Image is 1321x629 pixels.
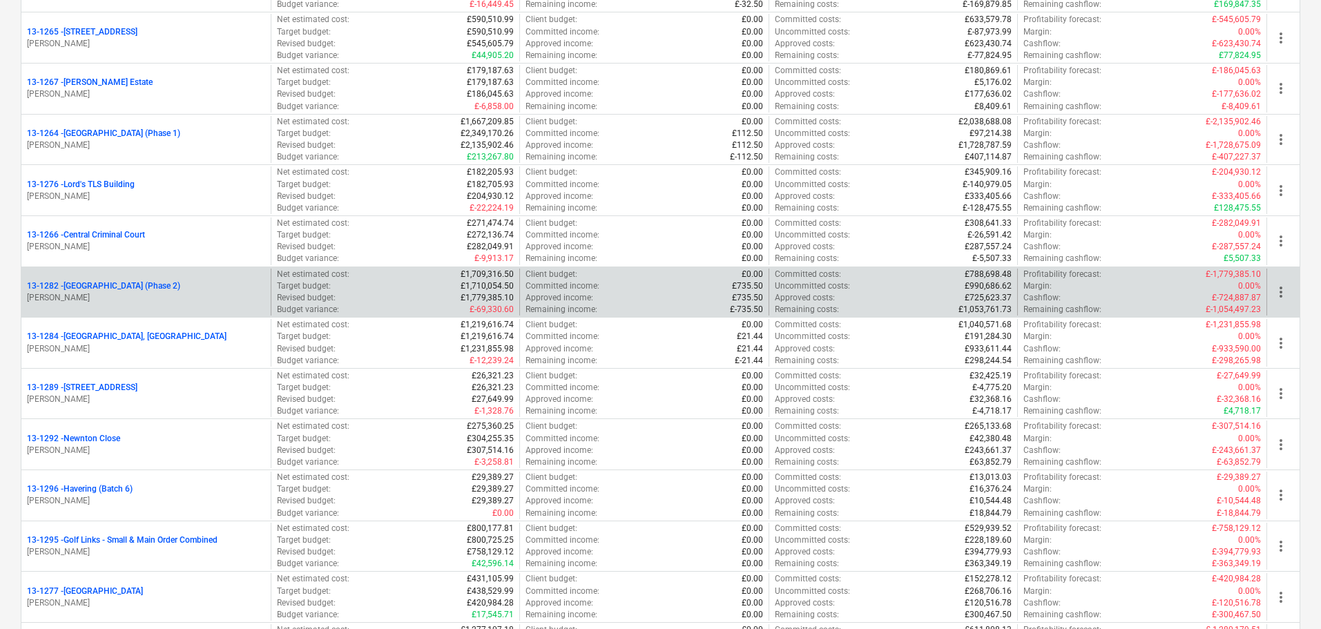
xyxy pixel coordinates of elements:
p: Approved costs : [775,38,835,50]
p: £-69,330.60 [470,304,514,316]
p: Client budget : [525,319,577,331]
p: £1,053,761.73 [958,304,1012,316]
p: Revised budget : [277,38,336,50]
p: Remaining costs : [775,50,839,61]
p: 13-1289 - [STREET_ADDRESS] [27,382,137,394]
p: Cashflow : [1023,191,1061,202]
p: Uncommitted costs : [775,26,850,38]
p: 0.00% [1238,26,1261,38]
p: £2,349,170.26 [461,128,514,139]
p: Net estimated cost : [277,370,349,382]
p: £933,611.44 [965,343,1012,355]
p: Budget variance : [277,202,339,214]
p: £0.00 [742,394,763,405]
p: Approved income : [525,88,593,100]
p: Remaining cashflow : [1023,202,1101,214]
p: £-1,231,855.98 [1206,319,1261,331]
p: Target budget : [277,179,331,191]
p: Remaining income : [525,304,597,316]
p: £0.00 [742,382,763,394]
div: 13-1292 -Newnton Close[PERSON_NAME] [27,433,265,456]
p: £213,267.80 [467,151,514,163]
p: £-1,779,385.10 [1206,269,1261,280]
p: £0.00 [742,65,763,77]
p: 0.00% [1238,179,1261,191]
p: Margin : [1023,382,1052,394]
div: 13-1277 -[GEOGRAPHIC_DATA][PERSON_NAME] [27,586,265,609]
p: £298,244.54 [965,355,1012,367]
p: £-333,405.66 [1212,191,1261,202]
p: £-26,591.42 [967,229,1012,241]
p: £0.00 [742,14,763,26]
p: £128,475.55 [1214,202,1261,214]
p: £0.00 [742,179,763,191]
p: £0.00 [742,241,763,253]
p: £-204,930.12 [1212,166,1261,178]
p: £-12,239.24 [470,355,514,367]
p: £-21.44 [735,355,763,367]
p: £287,557.24 [965,241,1012,253]
p: Target budget : [277,331,331,342]
p: Approved costs : [775,292,835,304]
p: £0.00 [742,191,763,202]
p: 13-1295 - Golf Links - Small & Main Order Combined [27,534,218,546]
span: more_vert [1273,233,1289,249]
p: £725,623.37 [965,292,1012,304]
p: Committed income : [525,179,599,191]
p: Approved costs : [775,139,835,151]
p: £-287,557.24 [1212,241,1261,253]
p: Committed costs : [775,65,841,77]
p: Committed costs : [775,217,841,229]
p: 13-1284 - [GEOGRAPHIC_DATA], [GEOGRAPHIC_DATA] [27,331,226,342]
p: Approved income : [525,191,593,202]
p: £308,641.33 [965,217,1012,229]
p: £333,405.66 [965,191,1012,202]
p: £77,824.95 [1219,50,1261,61]
div: 13-1276 -Lord's TLS Building[PERSON_NAME] [27,179,265,202]
span: more_vert [1273,335,1289,351]
p: Remaining costs : [775,151,839,163]
p: Uncommitted costs : [775,179,850,191]
p: 0.00% [1238,331,1261,342]
p: £0.00 [742,202,763,214]
p: £-128,475.55 [963,202,1012,214]
p: Remaining costs : [775,202,839,214]
p: [PERSON_NAME] [27,139,265,151]
p: Margin : [1023,331,1052,342]
p: Margin : [1023,179,1052,191]
p: Remaining costs : [775,253,839,264]
p: Remaining income : [525,355,597,367]
p: £0.00 [742,370,763,382]
p: £1,667,209.85 [461,116,514,128]
p: 0.00% [1238,128,1261,139]
p: Remaining cashflow : [1023,101,1101,113]
p: [PERSON_NAME] [27,495,265,507]
p: Remaining income : [525,253,597,264]
p: 0.00% [1238,382,1261,394]
p: Cashflow : [1023,292,1061,304]
p: £1,709,316.50 [461,269,514,280]
p: Committed income : [525,229,599,241]
p: Budget variance : [277,355,339,367]
span: more_vert [1273,182,1289,199]
p: £545,605.79 [467,38,514,50]
p: Budget variance : [277,151,339,163]
p: 0.00% [1238,77,1261,88]
p: £735.50 [732,280,763,292]
p: £-140,979.05 [963,179,1012,191]
p: £-1,054,497.23 [1206,304,1261,316]
p: £5,507.33 [1224,253,1261,264]
p: Remaining cashflow : [1023,151,1101,163]
p: Remaining income : [525,50,597,61]
p: £-735.50 [730,304,763,316]
p: 0.00% [1238,229,1261,241]
p: £0.00 [742,166,763,178]
p: Uncommitted costs : [775,77,850,88]
p: £1,710,054.50 [461,280,514,292]
p: Approved income : [525,394,593,405]
p: £1,219,616.74 [461,331,514,342]
p: Approved income : [525,292,593,304]
p: Remaining cashflow : [1023,304,1101,316]
p: £0.00 [742,50,763,61]
p: £180,869.61 [965,65,1012,77]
